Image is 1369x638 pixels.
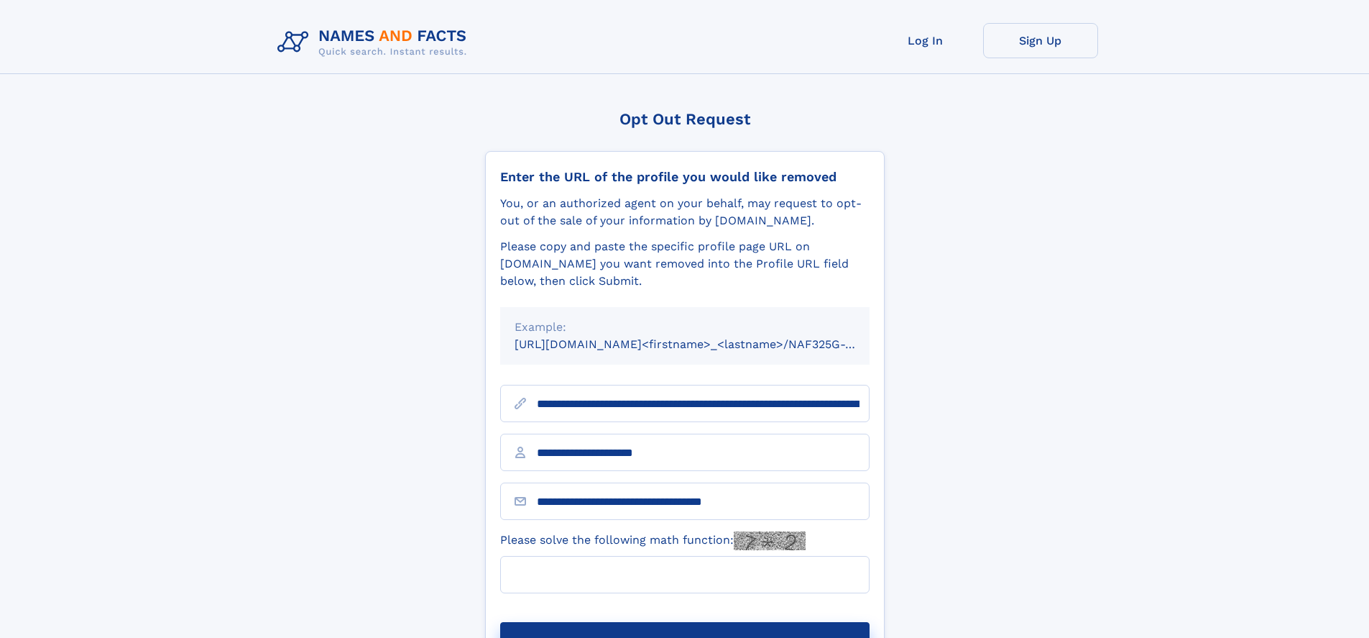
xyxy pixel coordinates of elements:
div: Please copy and paste the specific profile page URL on [DOMAIN_NAME] you want removed into the Pr... [500,238,870,290]
label: Please solve the following math function: [500,532,806,550]
div: You, or an authorized agent on your behalf, may request to opt-out of the sale of your informatio... [500,195,870,229]
div: Enter the URL of the profile you would like removed [500,169,870,185]
a: Log In [868,23,983,58]
div: Opt Out Request [485,110,885,128]
img: Logo Names and Facts [272,23,479,62]
small: [URL][DOMAIN_NAME]<firstname>_<lastname>/NAF325G-xxxxxxxx [515,337,897,351]
div: Example: [515,319,855,336]
a: Sign Up [983,23,1098,58]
